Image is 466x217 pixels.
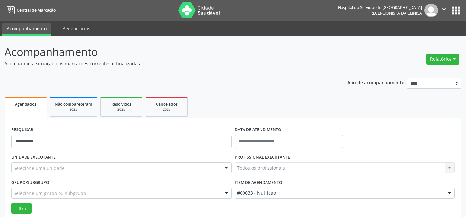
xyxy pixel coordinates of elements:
[17,7,56,13] span: Central de Marcação
[14,190,86,197] span: Selecione um grupo ou subgrupo
[5,60,324,67] p: Acompanhe a situação das marcações correntes e finalizadas
[347,78,405,86] p: Ano de acompanhamento
[450,5,461,16] button: apps
[424,4,438,17] img: img
[15,101,36,107] span: Agendados
[5,44,324,60] p: Acompanhamento
[2,23,51,36] a: Acompanhamento
[58,23,95,34] a: Beneficiários
[438,4,450,17] button: 
[11,125,33,135] label: PESQUISAR
[440,6,448,13] i: 
[14,165,65,171] span: Selecione uma unidade
[55,107,92,112] div: 2025
[105,107,137,112] div: 2025
[156,101,178,107] span: Cancelados
[370,10,422,16] span: Recepcionista da clínica
[338,5,422,10] div: Hospital do Servidor do [GEOGRAPHIC_DATA]
[235,152,290,162] label: PROFISSIONAL EXECUTANTE
[11,178,49,188] label: Grupo/Subgrupo
[237,190,442,196] span: #00033 - Nutricao
[426,54,459,65] button: Relatórios
[55,101,92,107] span: Não compareceram
[150,107,183,112] div: 2025
[111,101,131,107] span: Resolvidos
[5,5,56,15] a: Central de Marcação
[11,203,32,214] button: Filtrar
[235,178,282,188] label: Item de agendamento
[235,125,281,135] label: DATA DE ATENDIMENTO
[11,152,56,162] label: UNIDADE EXECUTANTE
